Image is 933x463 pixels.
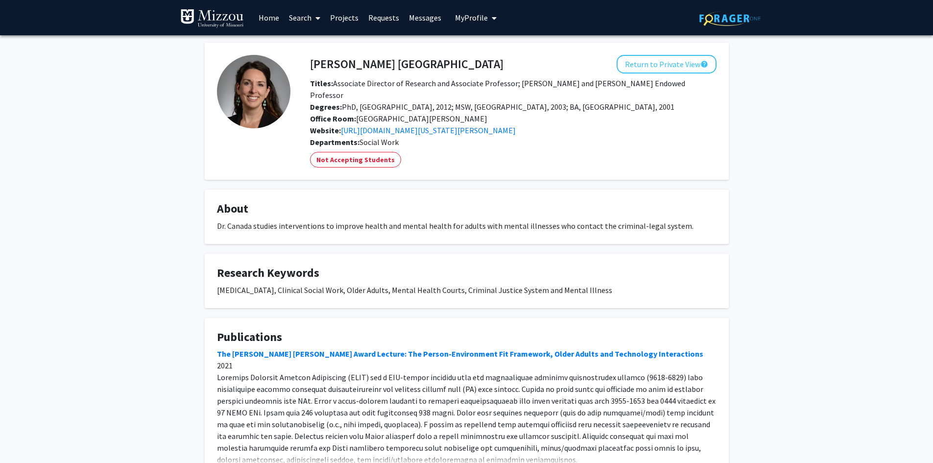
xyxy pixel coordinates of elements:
a: Search [284,0,325,35]
h4: Research Keywords [217,266,717,280]
a: The [PERSON_NAME] [PERSON_NAME] Award Lecture: The Person-Environment Fit Framework, Older Adults... [217,349,703,359]
img: University of Missouri Logo [180,9,244,28]
iframe: Chat [7,419,42,456]
div: Dr. Canada studies interventions to improve health and mental health for adults with mental illne... [217,220,717,232]
h4: [PERSON_NAME] [GEOGRAPHIC_DATA] [310,55,503,73]
span: Social Work [359,137,399,147]
img: Profile Picture [217,55,290,128]
a: Opens in a new tab [341,125,516,135]
b: Website: [310,125,341,135]
img: ForagerOne Logo [699,11,761,26]
h4: Publications [217,330,717,344]
span: PhD, [GEOGRAPHIC_DATA], 2012; MSW, [GEOGRAPHIC_DATA], 2003; BA, [GEOGRAPHIC_DATA], 2001 [310,102,674,112]
h4: About [217,202,717,216]
div: [MEDICAL_DATA], Clinical Social Work, Older Adults, Mental Health Courts, Criminal Justice System... [217,284,717,296]
a: Projects [325,0,363,35]
span: My Profile [455,13,488,23]
b: Departments: [310,137,359,147]
a: Home [254,0,284,35]
a: Messages [404,0,446,35]
b: Degrees: [310,102,342,112]
span: Associate Director of Research and Associate Professor; [PERSON_NAME] and [PERSON_NAME] Endowed P... [310,78,685,100]
span: [GEOGRAPHIC_DATA][PERSON_NAME] [310,114,487,123]
b: Office Room: [310,114,356,123]
mat-icon: help [700,58,708,70]
button: Return to Private View [617,55,717,73]
mat-chip: Not Accepting Students [310,152,401,168]
a: Requests [363,0,404,35]
b: Titles: [310,78,333,88]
